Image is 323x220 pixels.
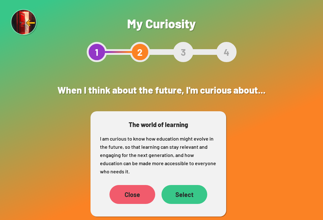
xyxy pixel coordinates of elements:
div: 4 [216,42,237,62]
h2: When I think about the future, I'm curious about... [26,78,297,102]
div: 3 [173,42,193,62]
div: Close [109,185,155,204]
div: 2 [130,42,150,62]
h1: My Curiosity [87,16,237,31]
div: 1 [87,42,107,62]
h3: The world of learning [100,121,217,128]
div: Select [161,185,207,204]
p: I am curious to know how education might evolve in the future, so that learning can stay relevant... [100,135,217,176]
img: Exit [11,9,38,36]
